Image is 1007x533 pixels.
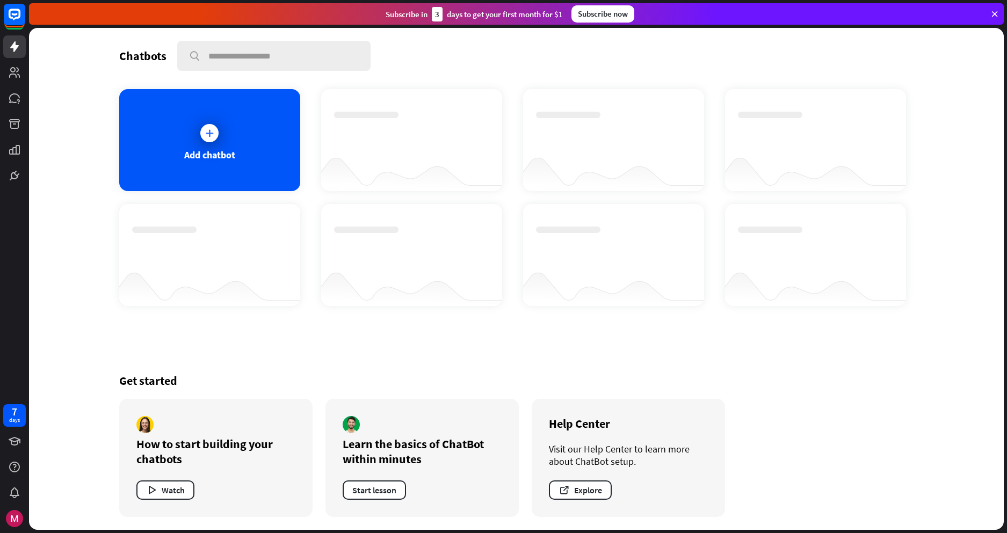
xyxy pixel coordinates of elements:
div: Subscribe now [571,5,634,23]
img: author [136,416,154,433]
div: Subscribe in days to get your first month for $1 [386,7,563,21]
button: Explore [549,480,612,500]
div: days [9,417,20,424]
div: Add chatbot [184,149,235,161]
div: 7 [12,407,17,417]
div: Visit our Help Center to learn more about ChatBot setup. [549,443,708,468]
div: Get started [119,373,914,388]
a: 7 days [3,404,26,427]
div: How to start building your chatbots [136,436,295,466]
div: Learn the basics of ChatBot within minutes [343,436,502,466]
button: Watch [136,480,194,500]
div: 3 [432,7,443,21]
button: Start lesson [343,480,406,500]
div: Chatbots [119,48,166,63]
img: author [343,416,360,433]
div: Help Center [549,416,708,431]
button: Open LiveChat chat widget [9,4,41,36]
